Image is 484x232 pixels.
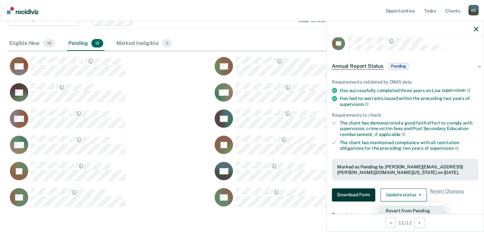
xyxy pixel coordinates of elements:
div: CaseloadOpportunityCell-05265925 [213,109,417,135]
div: Has successfully completed three years on Low [340,87,478,93]
span: 18 [43,39,55,48]
a: Navigate to form link [332,188,378,202]
div: Requirements validated by OIMS data [332,79,478,85]
span: supervision [430,145,459,151]
button: Update status [380,188,427,202]
div: CaseloadOpportunityCell-16042126 [213,187,417,214]
div: Has had no warrants issued within the preceding two years of [340,96,478,107]
div: CaseloadOpportunityCell-06836794 [213,135,417,161]
span: Pending [389,63,408,69]
span: 12 [91,39,103,48]
button: Download Form [332,188,375,202]
span: applicable [379,132,405,137]
dt: Supervision [332,212,478,218]
button: Previous Opportunity [385,218,396,228]
button: Profile dropdown button [468,5,479,15]
img: Recidiviz [7,7,38,14]
div: Marked Ineligible [115,36,173,51]
div: G E [468,5,479,15]
span: supervision [340,102,369,107]
span: Revert Changes [429,188,464,202]
button: Revert from Pending [380,205,444,216]
div: 11 / 12 [327,214,484,231]
div: CaseloadOpportunityCell-04352377 [8,135,213,161]
div: The client has demonstrated a good faith effort to comply with supervision, crime victim fees and... [340,120,478,137]
div: CaseloadOpportunityCell-03369600 [8,187,213,214]
div: CaseloadOpportunityCell-04229041 [8,56,213,83]
div: CaseloadOpportunityCell-04683813 [8,109,213,135]
div: CaseloadOpportunityCell-06906046 [8,83,213,109]
div: CaseloadOpportunityCell-01703429 [8,161,213,187]
div: Eligible Now [8,36,57,51]
div: Annual Report StatusPending [327,56,484,77]
button: Next Opportunity [414,218,425,228]
span: 0 [162,39,172,48]
span: supervision [442,87,471,93]
div: The client has maintained compliance with all restitution obligations for the preceding two years of [340,140,478,151]
div: CaseloadOpportunityCell-04755247 [213,161,417,187]
div: Marked as Pending by [PERSON_NAME][EMAIL_ADDRESS][PERSON_NAME][DOMAIN_NAME][US_STATE] on [DATE]. [337,164,473,175]
div: Pending [67,36,104,51]
div: CaseloadOpportunityCell-04440588 [213,83,417,109]
div: Requirements to check [332,112,478,118]
div: CaseloadOpportunityCell-05907165 [213,56,417,83]
span: Annual Report Status [332,63,383,69]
